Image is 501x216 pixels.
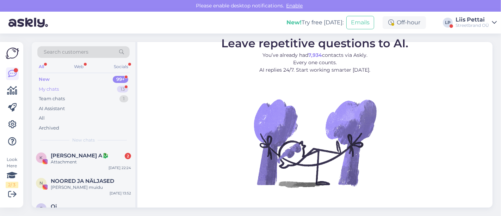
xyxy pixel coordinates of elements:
[456,17,497,28] a: Liis PettaiStreetbrand OÜ
[308,52,322,58] b: 7,934
[383,16,426,29] div: Off-hour
[39,76,50,83] div: New
[125,153,131,159] div: 2
[44,48,88,56] span: Search customers
[51,178,114,184] span: NOORED JA NÄLJASED
[6,182,18,188] div: 2 / 3
[39,180,43,186] span: N
[222,36,409,50] span: Leave repetitive questions to AI.
[6,156,18,188] div: Look Here
[110,191,131,196] div: [DATE] 13:52
[6,48,19,59] img: Askly Logo
[51,152,109,159] span: Kim A🐉
[51,159,131,165] div: Attachment
[443,18,453,28] div: LP
[51,184,131,191] div: [PERSON_NAME] muidu
[456,17,489,23] div: Liis Pettai
[39,206,43,211] span: O
[39,115,45,122] div: All
[51,203,57,210] span: Oj
[73,62,85,71] div: Web
[72,137,95,143] span: New chats
[286,19,302,26] b: New!
[117,86,128,93] div: 13
[39,95,65,102] div: Team chats
[40,155,43,160] span: K
[456,23,489,28] div: Streetbrand OÜ
[112,62,130,71] div: Socials
[346,16,374,29] button: Emails
[222,52,409,74] p: You’ve already had contacts via Askly. Every one counts. AI replies 24/7. Start working smarter [...
[284,2,305,9] span: Enable
[109,165,131,170] div: [DATE] 22:24
[39,125,59,132] div: Archived
[37,62,45,71] div: All
[252,79,378,206] img: No Chat active
[119,95,128,102] div: 1
[39,105,65,112] div: AI Assistant
[39,86,59,93] div: My chats
[286,18,344,27] div: Try free [DATE]:
[113,76,128,83] div: 99+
